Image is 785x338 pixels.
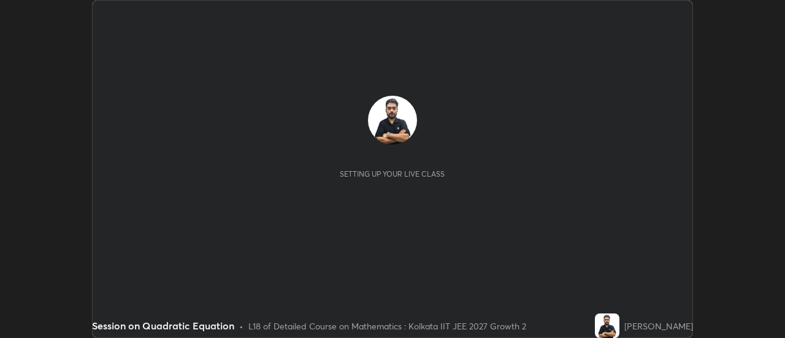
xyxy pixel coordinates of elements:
[595,313,619,338] img: 5d568bb6ac614c1d9b5c17d2183f5956.jpg
[239,320,243,332] div: •
[340,169,445,179] div: Setting up your live class
[92,318,234,333] div: Session on Quadratic Equation
[368,96,417,145] img: 5d568bb6ac614c1d9b5c17d2183f5956.jpg
[624,320,693,332] div: [PERSON_NAME]
[248,320,526,332] div: L18 of Detailed Course on Mathematics : Kolkata IIT JEE 2027 Growth 2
